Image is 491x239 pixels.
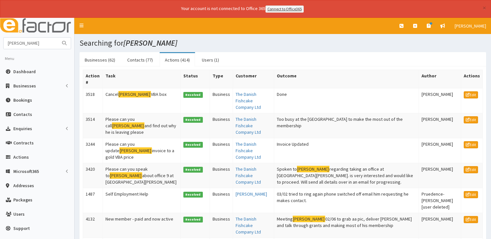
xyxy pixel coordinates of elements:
td: Self Employment Help [103,188,181,213]
span: Resolved [183,217,203,222]
td: Please can you update invoice to a gold VBA price [103,138,181,163]
mark: [PERSON_NAME] [297,166,329,173]
span: Enquiries [13,126,32,131]
a: The Danish Fishcake Company Ltd [236,216,261,235]
td: 3518 [83,88,103,113]
a: Edit [464,166,478,173]
th: Type [210,70,233,88]
td: Cancel VBA box [103,88,181,113]
td: [PERSON_NAME] [419,163,461,188]
th: Customer [233,70,274,88]
span: Dashboard [13,69,36,74]
a: The Danish Fishcake Company Ltd [236,91,261,110]
td: [PERSON_NAME] [419,213,461,238]
a: Edit [464,116,478,123]
span: Microsoft365 [13,168,39,174]
td: [PERSON_NAME] [419,88,461,113]
td: Business [210,188,233,213]
th: Outcome [274,70,419,88]
mark: [PERSON_NAME] [293,216,325,222]
a: Edit [464,141,478,148]
span: Actions [13,154,29,160]
td: Please can you call and find out why he is leaving please [103,113,181,138]
a: [PERSON_NAME] [236,191,267,197]
th: Actions [461,70,483,88]
th: Author [419,70,461,88]
th: Action # [83,70,103,88]
mark: [PERSON_NAME] [110,172,142,179]
a: The Danish Fishcake Company Ltd [236,166,261,185]
a: [PERSON_NAME] [450,18,491,34]
td: Business [210,138,233,163]
td: [PERSON_NAME] [419,138,461,163]
a: Edit [464,191,478,198]
span: Contracts [13,140,34,146]
a: Businesses (62) [80,53,120,67]
span: Businesses [13,83,36,89]
mark: [PERSON_NAME] [112,122,144,129]
mark: [PERSON_NAME] [118,91,151,98]
span: Users [13,211,25,217]
button: × [483,5,486,11]
i: [PERSON_NAME] [123,38,177,48]
td: Business [210,163,233,188]
span: Resolved [183,92,203,98]
td: Too busy at the [GEOGRAPHIC_DATA] to make the most out of the membership [274,113,419,138]
a: The Danish Fishcake Company Ltd [236,141,261,160]
td: Spoken to regarding taking an office at [GEOGRAPHIC_DATA][PERSON_NAME]. is very interested and wo... [274,163,419,188]
th: Status [181,70,210,88]
span: Support [13,225,30,231]
td: Please can you speak to about office 9 at [GEOGRAPHIC_DATA][PERSON_NAME] [103,163,181,188]
td: Done [274,88,419,113]
td: 3244 [83,138,103,163]
span: Resolved [183,117,203,123]
span: Bookings [13,97,32,103]
td: 3420 [83,163,103,188]
td: 03/02 tried to ring again phone switched off email him requesting he makes contact. [274,188,419,213]
td: 1487 [83,188,103,213]
td: 4132 [83,213,103,238]
td: Invoice Updated [274,138,419,163]
a: Contacts (77) [122,53,158,67]
span: [PERSON_NAME] [455,23,486,29]
td: Business [210,88,233,113]
a: Edit [464,216,478,223]
span: Resolved [183,142,203,148]
a: Actions (414) [160,53,195,67]
a: Connect to Office365 [265,6,304,13]
a: The Danish Fishcake Company Ltd [236,116,261,135]
a: Edit [464,91,478,98]
td: Business [210,113,233,138]
td: Business [210,213,233,238]
th: Task [103,70,181,88]
span: Contacts [13,111,32,117]
a: Users (1) [197,53,224,67]
span: Resolved [183,167,203,173]
td: Meeting 02/06 to grab aa pic, deliver [PERSON_NAME] and talk through grants and making most of hi... [274,213,419,238]
span: Addresses [13,183,34,188]
span: Packages [13,197,32,203]
input: Search... [4,38,58,49]
span: Resolved [183,192,203,198]
mark: [PERSON_NAME] [119,147,152,154]
td: [PERSON_NAME] [419,113,461,138]
td: New member - paid and now active [103,213,181,238]
h1: Searching for [80,39,486,47]
td: 3514 [83,113,103,138]
td: Pruedence-[PERSON_NAME] [user deleted] [419,188,461,213]
div: Your account is not connected to Office 365 [53,5,432,13]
